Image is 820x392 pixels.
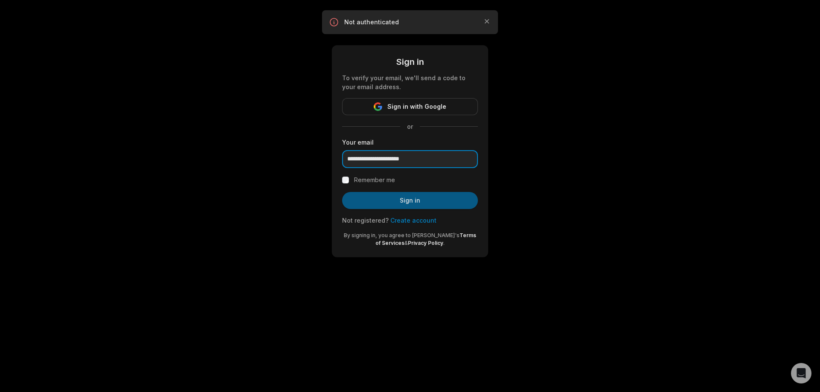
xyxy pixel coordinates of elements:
span: . [443,240,445,246]
a: Create account [390,217,436,224]
label: Remember me [354,175,395,185]
button: Sign in [342,192,478,209]
div: Open Intercom Messenger [791,363,811,383]
div: To verify your email, we'll send a code to your email address. [342,73,478,91]
a: Terms of Services [375,232,476,246]
div: Sign in [342,55,478,68]
span: Sign in with Google [387,102,446,112]
label: Your email [342,138,478,147]
button: Sign in with Google [342,98,478,115]
p: Not authenticated [344,18,476,26]
span: By signing in, you agree to [PERSON_NAME]'s [344,232,460,238]
span: Not registered? [342,217,389,224]
a: Privacy Policy [408,240,443,246]
span: or [400,122,420,131]
span: & [404,240,408,246]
